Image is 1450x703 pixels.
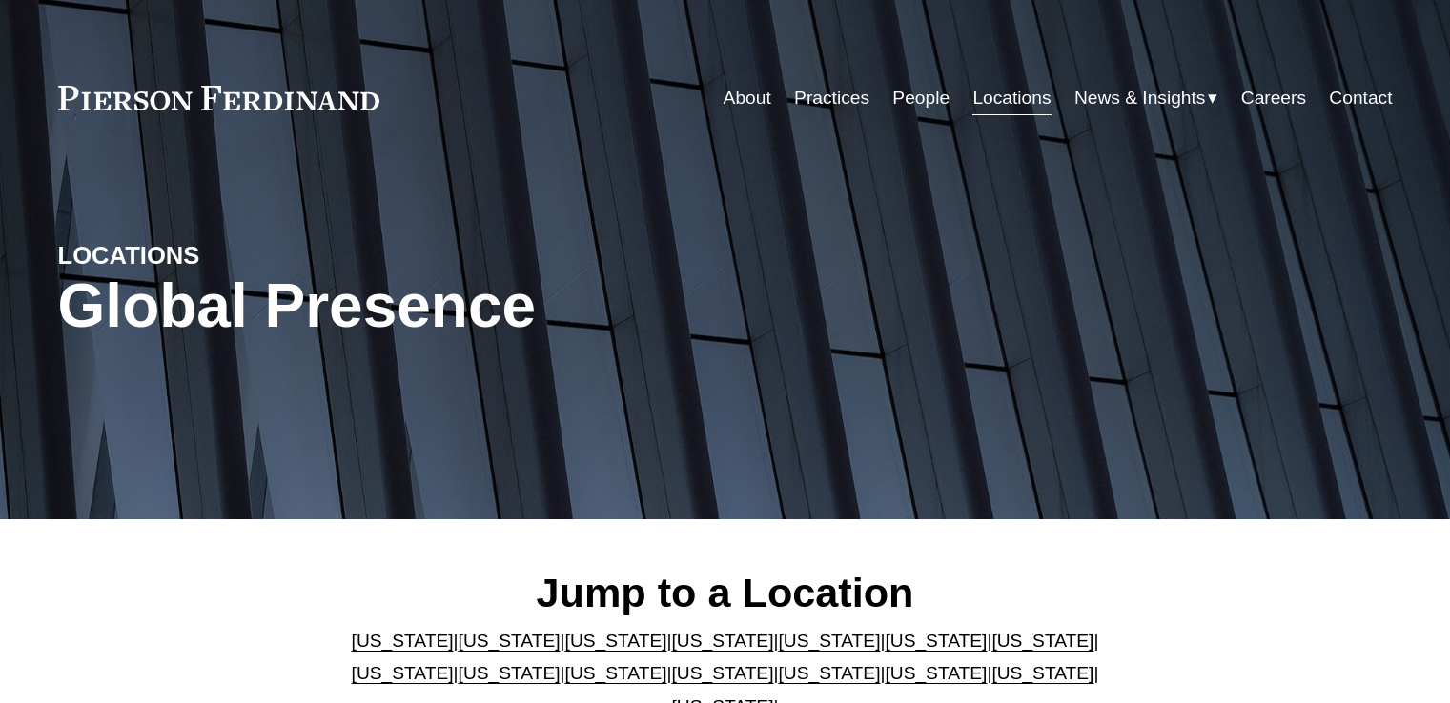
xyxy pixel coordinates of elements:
a: [US_STATE] [991,631,1093,651]
h1: Global Presence [58,271,948,341]
a: [US_STATE] [565,663,667,683]
a: [US_STATE] [672,663,774,683]
h2: Jump to a Location [336,568,1114,617]
a: folder dropdown [1074,80,1218,116]
a: Contact [1329,80,1392,116]
a: Careers [1241,80,1306,116]
a: [US_STATE] [672,631,774,651]
a: [US_STATE] [778,631,880,651]
a: Practices [794,80,869,116]
a: People [892,80,950,116]
a: [US_STATE] [991,663,1093,683]
a: [US_STATE] [459,631,561,651]
h4: LOCATIONS [58,240,392,271]
a: About [724,80,771,116]
a: [US_STATE] [885,631,987,651]
span: News & Insights [1074,82,1206,115]
a: [US_STATE] [459,663,561,683]
a: Locations [972,80,1051,116]
a: [US_STATE] [352,631,454,651]
a: [US_STATE] [352,663,454,683]
a: [US_STATE] [778,663,880,683]
a: [US_STATE] [565,631,667,651]
a: [US_STATE] [885,663,987,683]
